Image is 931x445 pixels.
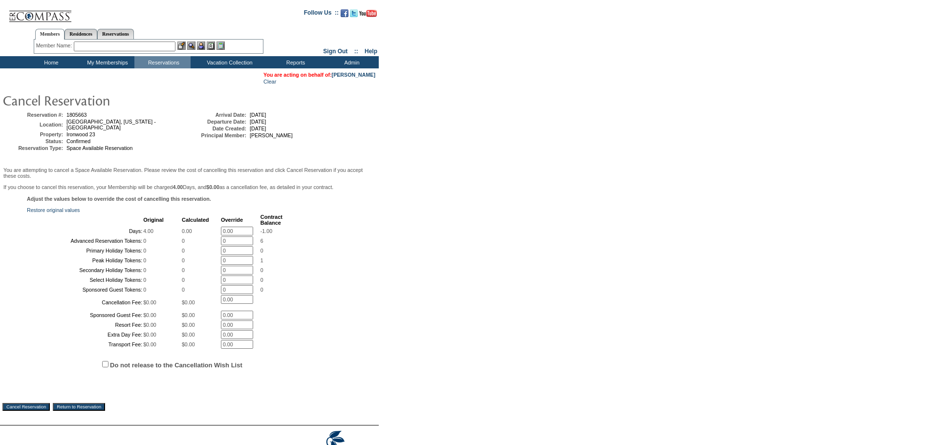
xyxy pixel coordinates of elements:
[28,256,142,265] td: Peak Holiday Tokens:
[22,56,78,68] td: Home
[188,126,246,131] td: Date Created:
[350,12,358,18] a: Follow us on Twitter
[260,228,272,234] span: -1.00
[250,112,266,118] span: [DATE]
[66,131,95,137] span: Ironwood 23
[365,48,377,55] a: Help
[143,277,146,283] span: 0
[359,10,377,17] img: Subscribe to our YouTube Channel
[182,332,195,338] span: $0.00
[36,42,74,50] div: Member Name:
[4,131,63,137] td: Property:
[250,119,266,125] span: [DATE]
[187,42,195,50] img: View
[143,322,156,328] span: $0.00
[28,236,142,245] td: Advanced Reservation Tokens:
[143,217,164,223] b: Original
[177,42,186,50] img: b_edit.gif
[28,227,142,235] td: Days:
[66,145,132,151] span: Space Available Reservation
[28,275,142,284] td: Select Holiday Tokens:
[4,145,63,151] td: Reservation Type:
[260,238,263,244] span: 6
[66,138,90,144] span: Confirmed
[28,330,142,339] td: Extra Day Fee:
[78,56,134,68] td: My Memberships
[197,42,205,50] img: Impersonate
[2,403,50,411] input: Cancel Reservation
[97,29,134,39] a: Reservations
[182,238,185,244] span: 0
[354,48,358,55] span: ::
[66,112,87,118] span: 1805663
[65,29,97,39] a: Residences
[2,90,198,110] img: pgTtlCancelRes.gif
[263,72,375,78] span: You are acting on behalf of:
[260,287,263,293] span: 0
[260,257,263,263] span: 1
[182,277,185,283] span: 0
[188,119,246,125] td: Departure Date:
[143,287,146,293] span: 0
[143,299,156,305] span: $0.00
[182,299,195,305] span: $0.00
[27,196,211,202] b: Adjust the values below to override the cost of cancelling this reservation.
[250,132,293,138] span: [PERSON_NAME]
[143,267,146,273] span: 0
[260,277,263,283] span: 0
[191,56,266,68] td: Vacation Collection
[266,56,323,68] td: Reports
[182,228,192,234] span: 0.00
[134,56,191,68] td: Reservations
[4,119,63,130] td: Location:
[143,248,146,254] span: 0
[350,9,358,17] img: Follow us on Twitter
[27,207,80,213] a: Restore original values
[143,228,153,234] span: 4.00
[323,48,347,55] a: Sign Out
[221,217,243,223] b: Override
[341,9,348,17] img: Become our fan on Facebook
[182,217,209,223] b: Calculated
[332,72,375,78] a: [PERSON_NAME]
[182,267,185,273] span: 0
[263,79,276,85] a: Clear
[143,257,146,263] span: 0
[182,257,185,263] span: 0
[260,248,263,254] span: 0
[188,132,246,138] td: Principal Member:
[28,311,142,319] td: Sponsored Guest Fee:
[260,267,263,273] span: 0
[182,248,185,254] span: 0
[250,126,266,131] span: [DATE]
[53,403,105,411] input: Return to Reservation
[143,238,146,244] span: 0
[188,112,246,118] td: Arrival Date:
[143,332,156,338] span: $0.00
[260,214,282,226] b: Contract Balance
[4,138,63,144] td: Status:
[182,287,185,293] span: 0
[304,8,339,20] td: Follow Us ::
[206,184,219,190] b: $0.00
[182,322,195,328] span: $0.00
[28,285,142,294] td: Sponsored Guest Tokens:
[143,341,156,347] span: $0.00
[28,320,142,329] td: Resort Fee:
[3,167,375,179] p: You are attempting to cancel a Space Available Reservation. Please review the cost of cancelling ...
[35,29,65,40] a: Members
[341,12,348,18] a: Become our fan on Facebook
[173,184,183,190] b: 4.00
[182,312,195,318] span: $0.00
[143,312,156,318] span: $0.00
[28,340,142,349] td: Transport Fee:
[3,184,375,190] p: If you choose to cancel this reservation, your Membership will be charged Days, and as a cancella...
[4,112,63,118] td: Reservation #:
[359,12,377,18] a: Subscribe to our YouTube Channel
[28,266,142,275] td: Secondary Holiday Tokens:
[217,42,225,50] img: b_calculator.gif
[182,341,195,347] span: $0.00
[207,42,215,50] img: Reservations
[28,246,142,255] td: Primary Holiday Tokens:
[28,295,142,310] td: Cancellation Fee:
